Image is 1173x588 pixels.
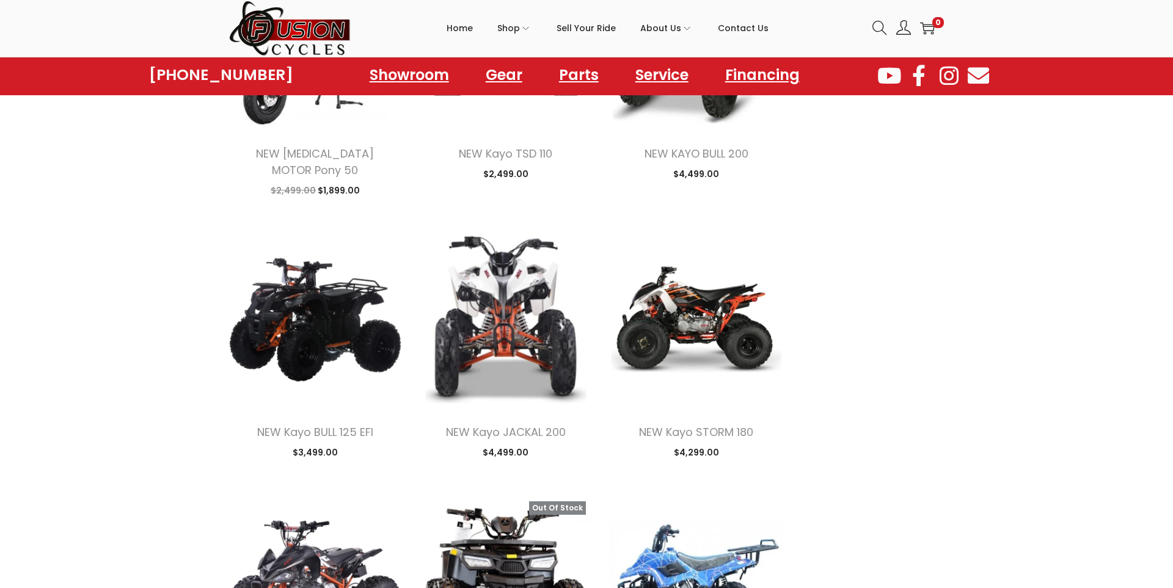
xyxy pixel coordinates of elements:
a: [PHONE_NUMBER] [149,67,293,84]
span: $ [483,168,489,180]
nav: Menu [357,61,812,89]
a: NEW Kayo JACKAL 200 [446,424,566,440]
span: 4,299.00 [674,446,719,459]
a: Shop [497,1,532,56]
span: $ [293,446,298,459]
a: Service [623,61,701,89]
span: $ [483,446,488,459]
a: NEW KAYO BULL 200 [645,146,748,161]
span: 4,499.00 [673,168,719,180]
span: 4,499.00 [483,446,528,459]
span: $ [674,446,679,459]
span: 2,499.00 [483,168,528,180]
span: Contact Us [718,13,769,43]
span: Shop [497,13,520,43]
a: About Us [640,1,693,56]
a: NEW Kayo STORM 180 [639,424,753,440]
a: NEW Kayo BULL 125 EFI [257,424,373,440]
span: Home [447,13,473,43]
a: Sell Your Ride [557,1,616,56]
a: NEW Kayo TSD 110 [459,146,552,161]
a: NEW [MEDICAL_DATA] MOTOR Pony 50 [256,146,374,178]
span: 3,499.00 [293,446,338,459]
a: 0 [920,21,935,35]
span: 1,899.00 [318,184,360,197]
span: Sell Your Ride [557,13,616,43]
a: Financing [713,61,812,89]
nav: Primary navigation [351,1,863,56]
a: Gear [473,61,535,89]
a: Contact Us [718,1,769,56]
span: 2,499.00 [271,184,316,197]
a: Home [447,1,473,56]
a: Parts [547,61,611,89]
span: $ [673,168,679,180]
span: About Us [640,13,681,43]
a: Showroom [357,61,461,89]
span: $ [318,184,323,197]
span: $ [271,184,276,197]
